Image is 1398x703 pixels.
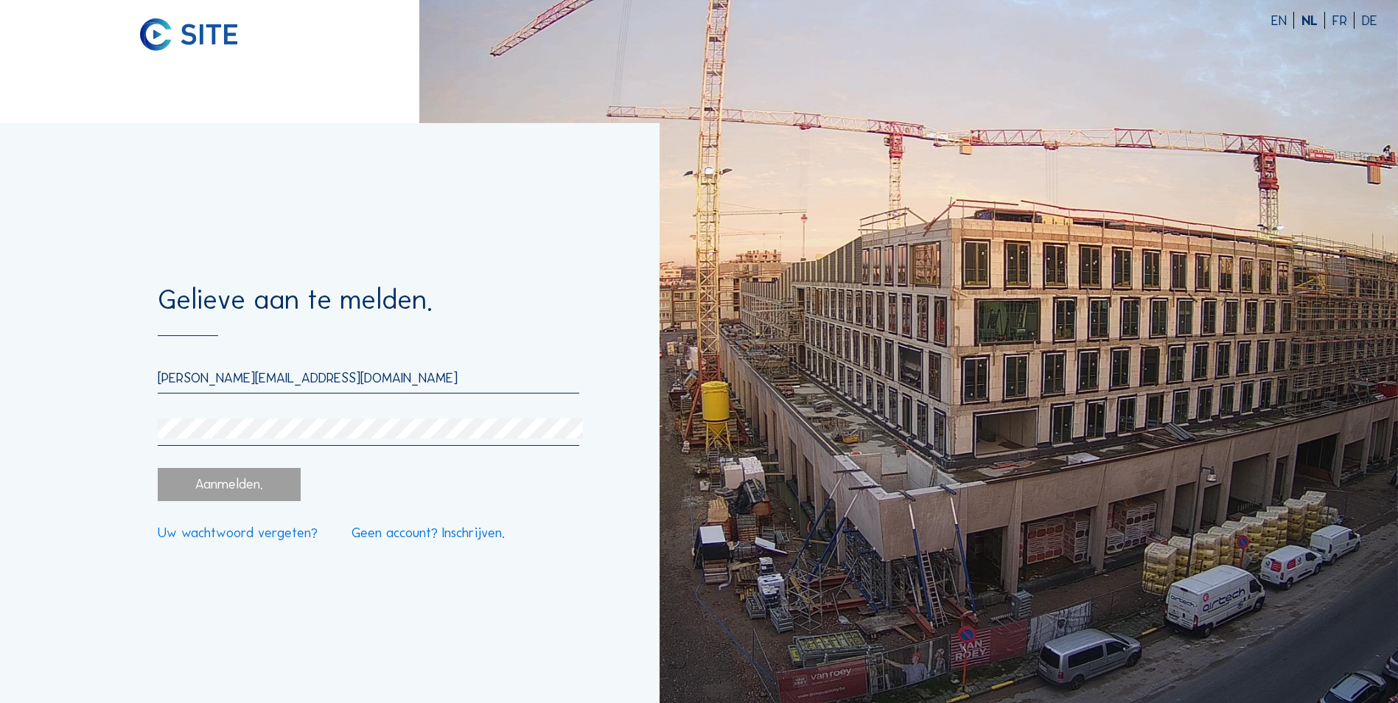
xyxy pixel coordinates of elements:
div: EN [1271,14,1294,28]
div: DE [1362,14,1377,28]
img: C-SITE logo [140,18,238,52]
input: E-mail [158,369,579,386]
div: NL [1301,14,1325,28]
div: FR [1332,14,1355,28]
div: Aanmelden. [158,468,300,501]
a: Geen account? Inschrijven. [352,526,505,540]
a: Uw wachtwoord vergeten? [158,526,318,540]
div: Gelieve aan te melden. [158,286,579,336]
